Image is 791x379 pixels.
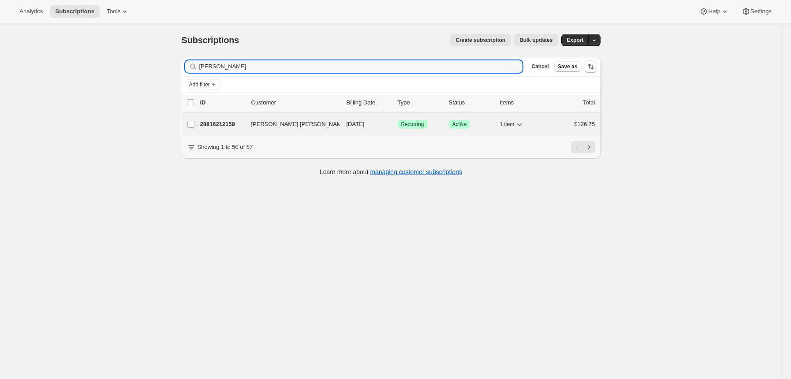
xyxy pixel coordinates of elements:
span: Save as [558,63,578,70]
span: Tools [107,8,120,15]
span: Bulk updates [519,37,552,44]
p: Showing 1 to 50 of 57 [198,143,253,152]
p: Billing Date [347,98,391,107]
div: Type [398,98,442,107]
span: Settings [750,8,772,15]
button: Create subscription [450,34,511,46]
span: Subscriptions [55,8,94,15]
button: Next [583,141,595,153]
button: Save as [554,61,581,72]
button: Subscriptions [50,5,100,18]
button: Cancel [528,61,552,72]
div: 28816212159[PERSON_NAME] [PERSON_NAME][DATE]SuccessRecurringSuccessActive1 item$126.75 [200,118,595,130]
span: Export [567,37,583,44]
p: Customer [251,98,340,107]
button: 1 item [500,118,524,130]
div: IDCustomerBilling DateTypeStatusItemsTotal [200,98,595,107]
span: Cancel [531,63,548,70]
button: Analytics [14,5,48,18]
p: Total [583,98,595,107]
span: Add filter [189,81,210,88]
nav: Pagination [571,141,595,153]
span: $126.75 [575,121,595,127]
button: Bulk updates [514,34,558,46]
a: managing customer subscriptions [370,168,462,175]
button: [PERSON_NAME] [PERSON_NAME] [246,117,334,131]
span: Help [708,8,720,15]
p: Learn more about [320,167,462,176]
span: [PERSON_NAME] [PERSON_NAME] [251,120,347,129]
button: Export [561,34,589,46]
p: 28816212159 [200,120,244,129]
span: Active [452,121,467,128]
span: [DATE] [347,121,365,127]
button: Add filter [185,79,220,90]
button: Settings [736,5,777,18]
span: Subscriptions [182,35,239,45]
button: Help [694,5,734,18]
div: Items [500,98,544,107]
p: ID [200,98,244,107]
p: Status [449,98,493,107]
span: 1 item [500,121,515,128]
span: Create subscription [455,37,505,44]
button: Sort the results [585,60,597,73]
span: Recurring [401,121,424,128]
input: Filter subscribers [199,60,523,73]
button: Tools [101,5,134,18]
span: Analytics [19,8,43,15]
